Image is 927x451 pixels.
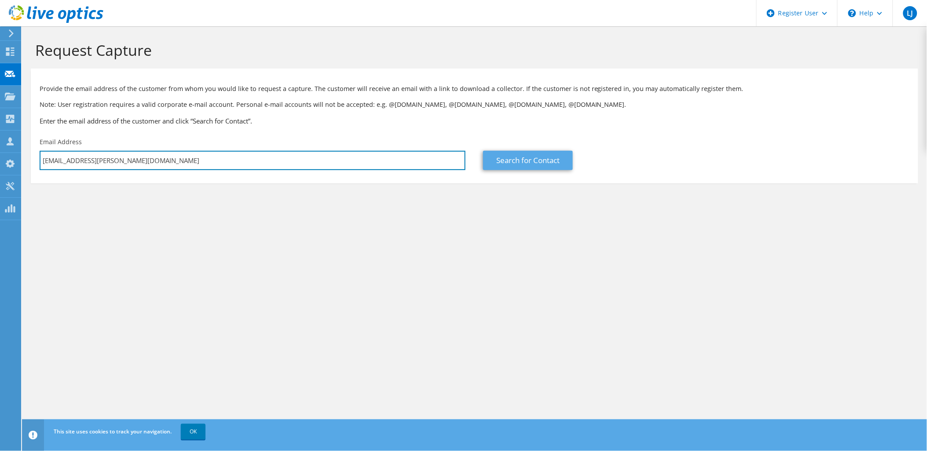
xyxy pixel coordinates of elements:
svg: \n [848,9,856,17]
span: This site uses cookies to track your navigation. [54,428,172,435]
h3: Enter the email address of the customer and click “Search for Contact”. [40,116,909,126]
p: Provide the email address of the customer from whom you would like to request a capture. The cust... [40,84,909,94]
label: Email Address [40,138,82,146]
a: OK [181,424,205,440]
h1: Request Capture [35,41,909,59]
a: Search for Contact [483,151,573,170]
p: Note: User registration requires a valid corporate e-mail account. Personal e-mail accounts will ... [40,100,909,109]
span: LJ [903,6,917,20]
